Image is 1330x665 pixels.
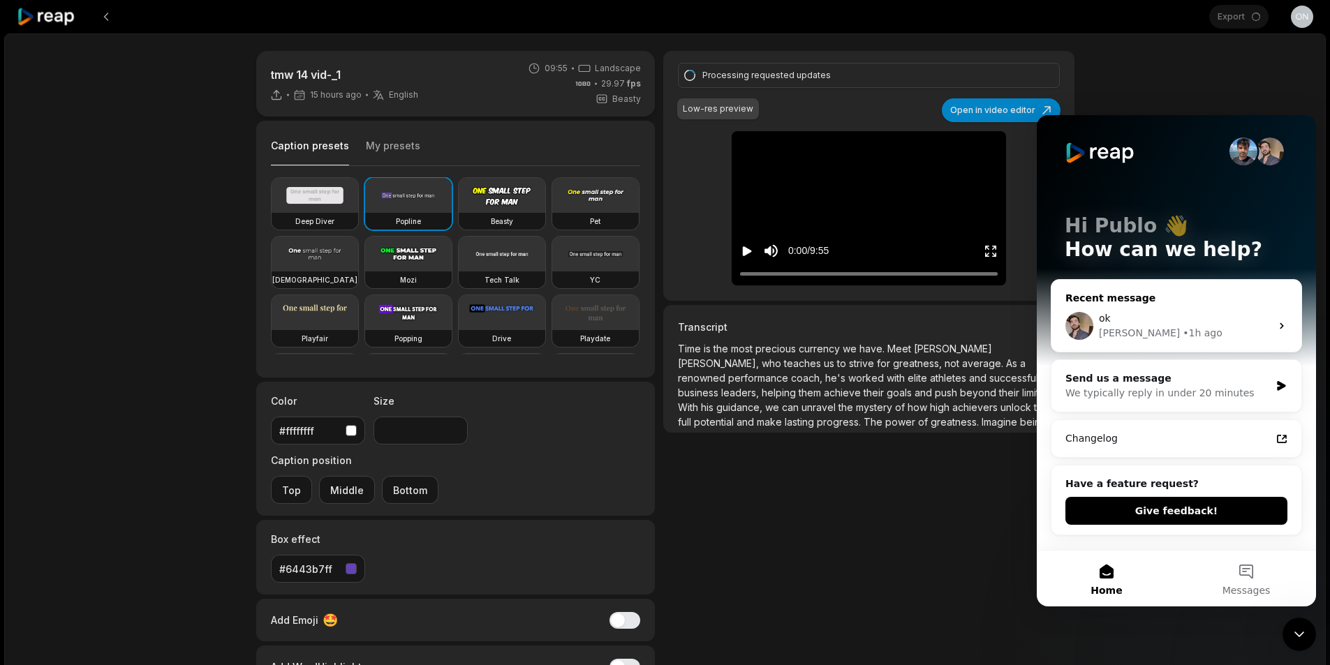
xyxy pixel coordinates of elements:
span: lasting [785,416,817,428]
span: fps [627,78,641,89]
button: Play video [740,238,754,264]
button: Top [271,476,312,504]
span: and [737,416,757,428]
span: is [704,343,714,354]
span: currency [799,343,843,354]
span: 09:55 [545,62,568,75]
span: Meet [887,343,914,354]
span: their [864,387,887,398]
span: the [714,343,731,354]
span: guidance, [716,401,765,413]
h3: Popping [394,333,422,344]
span: how [908,401,930,413]
span: full [678,416,694,428]
span: teaches [784,357,824,369]
span: us [824,357,837,369]
span: renowned [678,372,728,384]
span: worked [848,372,887,384]
span: with [887,372,908,384]
button: Mute sound [762,242,780,260]
span: Add Emoji [271,613,318,627]
span: them [799,387,824,398]
span: potential [694,416,737,428]
span: English [389,89,418,100]
span: most [731,343,755,354]
span: we [765,401,782,413]
span: for [877,357,893,369]
span: a [1020,357,1026,369]
iframe: To enrich screen reader interactions, please activate Accessibility in Grammarly extension settings [1037,115,1316,606]
span: achievers [952,401,1000,413]
span: helping [762,387,799,398]
span: 🤩 [323,611,338,629]
span: of [918,416,931,428]
button: Bottom [382,476,438,504]
span: leaders, [721,387,762,398]
span: beyond [960,387,999,398]
button: Open in video editor [942,98,1061,122]
button: Caption presets [271,139,349,166]
span: Imagine [982,416,1020,428]
button: #ffffffff [271,417,365,444]
label: Caption position [271,453,438,468]
span: unlock [1000,401,1034,413]
span: and [969,372,989,384]
span: make [757,416,785,428]
span: achieve [824,387,864,398]
span: and [915,387,935,398]
div: Low-res preview [683,103,753,115]
span: 29.97 [601,77,641,90]
h3: Playfair [302,333,328,344]
span: coach, [791,372,825,384]
span: As [1006,357,1020,369]
span: The [864,416,885,428]
span: high [930,401,952,413]
span: precious [755,343,799,354]
span: greatness, [893,357,945,369]
h3: Beasty [491,216,513,227]
span: being [1020,416,1047,428]
span: average. [962,357,1006,369]
iframe: Intercom live chat [1283,618,1316,651]
span: their [1034,401,1054,413]
h3: Mozi [400,274,417,285]
span: greatness. [931,416,982,428]
span: successful [989,372,1038,384]
h3: Pet [590,216,600,227]
div: #6443b7ff [279,562,340,576]
span: performance [728,372,791,384]
span: we [843,343,859,354]
span: With [678,401,701,413]
p: tmw 14 vid-_1 [270,66,418,83]
span: progress. [817,416,864,428]
span: limits. [1022,387,1046,398]
span: have. [859,343,887,354]
h3: Tech Talk [485,274,519,285]
h3: Drive [492,333,511,344]
span: business [678,387,721,398]
h3: Transcript [678,320,1059,334]
span: goals [887,387,915,398]
span: he's [825,372,848,384]
span: unravel [801,401,838,413]
span: Beasty [612,93,641,105]
span: push [935,387,960,398]
span: not [945,357,962,369]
